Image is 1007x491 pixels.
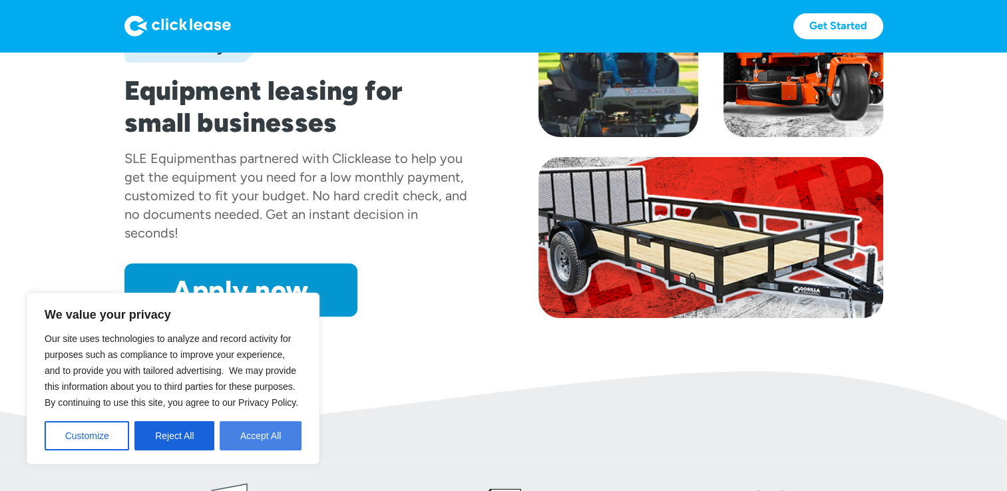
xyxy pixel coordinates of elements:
h1: Equipment leasing for small businesses [124,75,469,138]
span: Our site uses technologies to analyze and record activity for purposes such as compliance to impr... [45,333,298,408]
a: Get Started [793,13,883,39]
div: We value your privacy [27,293,319,464]
div: SLE Equipment [124,150,216,166]
div: has partnered with Clicklease to help you get the equipment you need for a low monthly payment, c... [124,150,467,241]
button: Customize [45,421,129,450]
button: Accept All [220,421,302,450]
img: Logo [124,15,231,37]
p: We value your privacy [45,307,302,323]
a: Apply now [124,263,357,317]
button: Reject All [134,421,214,450]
